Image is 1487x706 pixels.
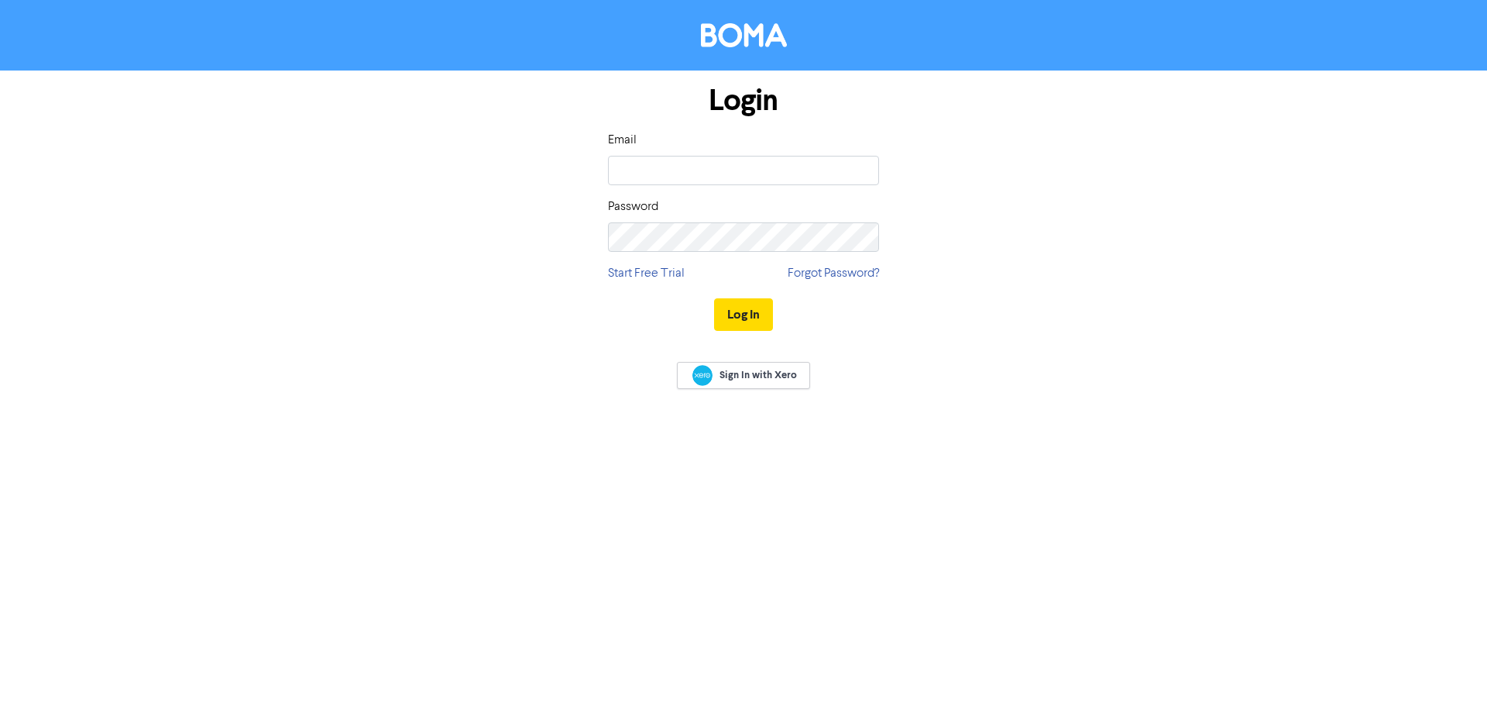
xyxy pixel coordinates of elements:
img: Xero logo [692,365,713,386]
a: Start Free Trial [608,264,685,283]
label: Email [608,131,637,150]
label: Password [608,198,658,216]
a: Sign In with Xero [677,362,810,389]
button: Log In [714,298,773,331]
h1: Login [608,83,879,119]
a: Forgot Password? [788,264,879,283]
span: Sign In with Xero [719,368,797,382]
img: BOMA Logo [701,23,787,47]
